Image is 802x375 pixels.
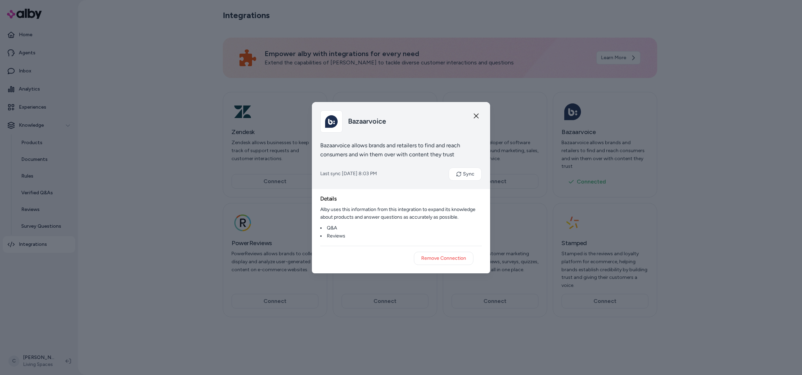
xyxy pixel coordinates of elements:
p: Last sync [DATE] 8:03 PM [320,170,377,178]
button: Remove Connection [414,252,473,265]
li: Reviews [320,232,482,240]
li: Q&A [320,224,482,232]
h2: Bazaarvoice [348,117,386,126]
button: Sync [449,167,482,181]
p: Alby uses this information from this integration to expand its knowledge about products and answe... [320,206,482,240]
h3: Details [320,195,336,203]
p: Bazaarvoice allows brands and retailers to find and reach consumers and win them over with conten... [320,141,482,159]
